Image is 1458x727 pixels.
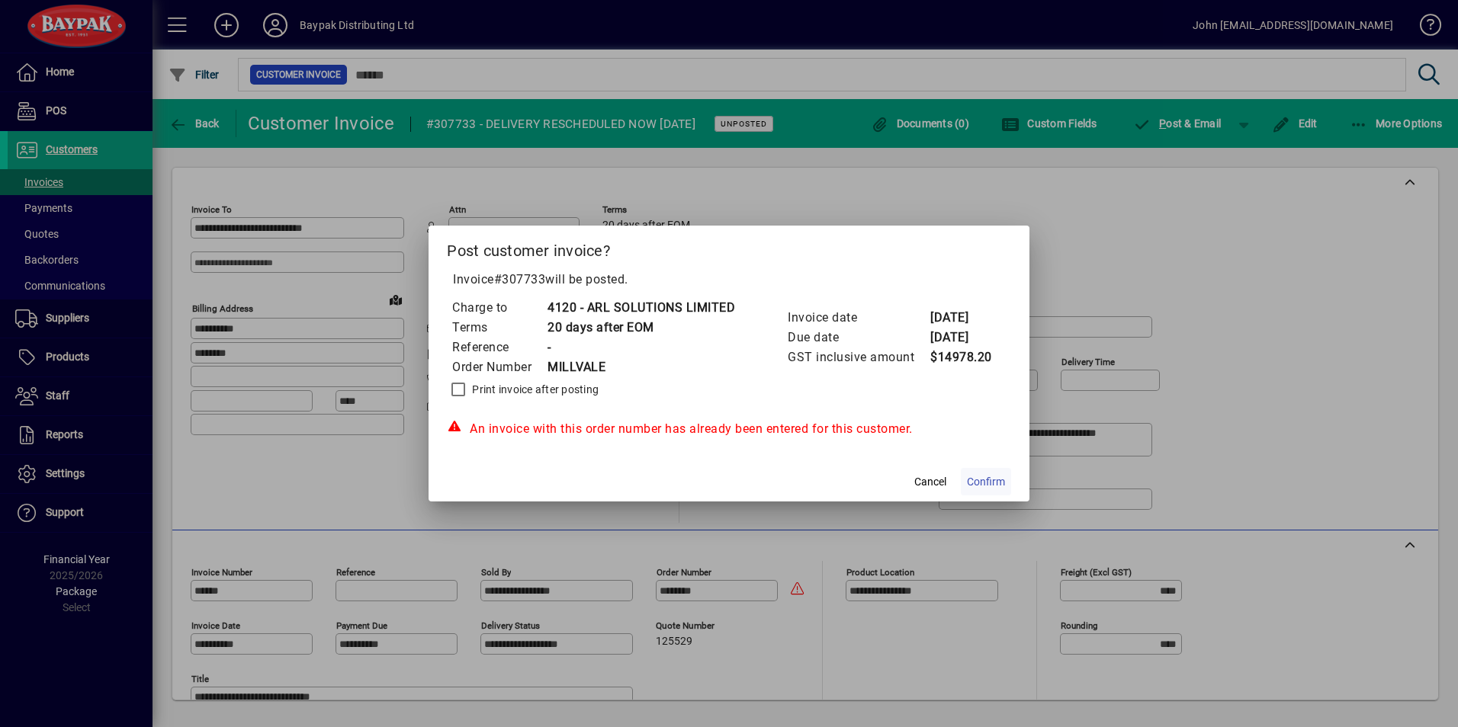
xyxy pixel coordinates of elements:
td: Charge to [451,298,547,318]
td: Invoice date [787,308,930,328]
td: Order Number [451,357,547,377]
td: Reference [451,338,547,357]
td: GST inclusive amount [787,347,930,367]
h2: Post customer invoice? [429,226,1029,270]
span: Confirm [967,474,1005,490]
td: [DATE] [930,308,992,328]
td: Due date [787,328,930,347]
div: An invoice with this order number has already been entered for this customer. [447,420,1011,438]
td: [DATE] [930,328,992,347]
td: Terms [451,318,547,338]
button: Cancel [906,468,955,495]
button: Confirm [961,468,1011,495]
td: MILLVALE [547,357,735,377]
td: - [547,338,735,357]
td: 20 days after EOM [547,318,735,338]
span: #307733 [494,272,546,287]
td: $14978.20 [930,347,992,367]
td: 4120 - ARL SOLUTIONS LIMITED [547,298,735,318]
span: Cancel [914,474,946,490]
p: Invoice will be posted . [447,271,1011,289]
label: Print invoice after posting [469,382,599,397]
